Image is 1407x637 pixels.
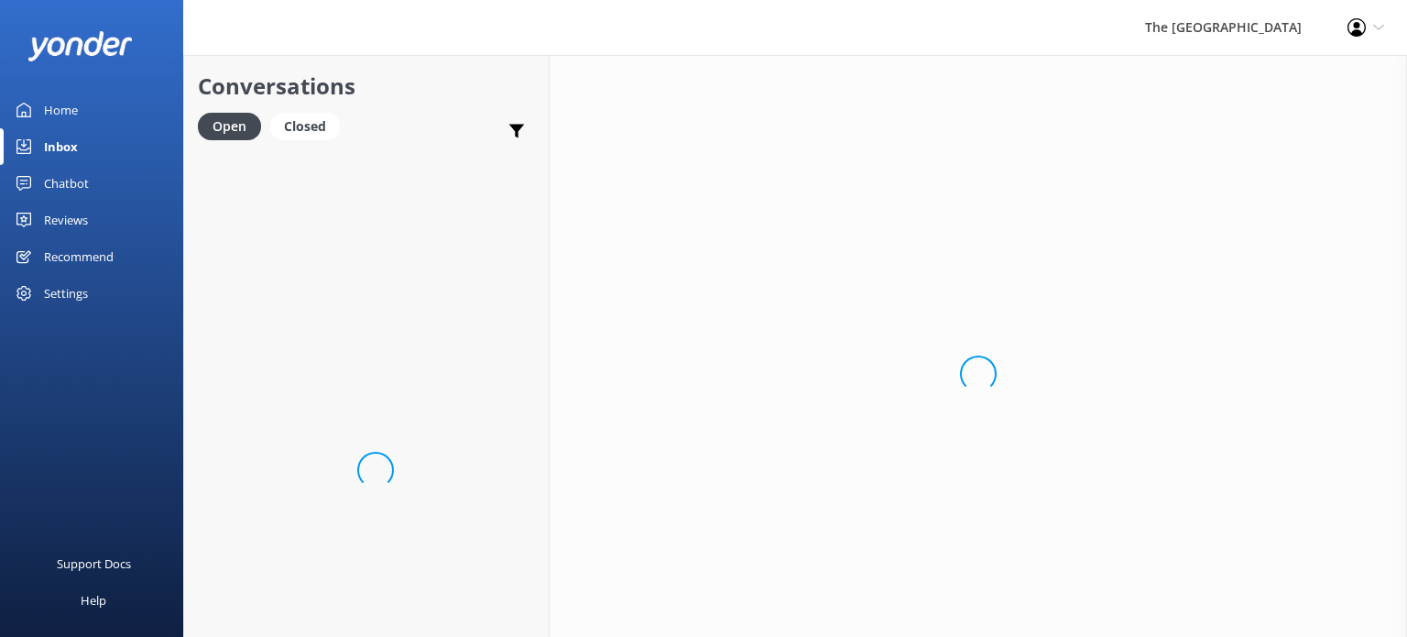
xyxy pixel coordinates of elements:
a: Open [198,115,270,136]
div: Recommend [44,238,114,275]
div: Open [198,113,261,140]
div: Inbox [44,128,78,165]
div: Reviews [44,202,88,238]
div: Settings [44,275,88,312]
div: Help [81,582,106,619]
div: Support Docs [57,545,131,582]
div: Home [44,92,78,128]
h2: Conversations [198,69,535,104]
div: Chatbot [44,165,89,202]
a: Closed [270,115,349,136]
img: yonder-white-logo.png [27,31,133,61]
div: Closed [270,113,340,140]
